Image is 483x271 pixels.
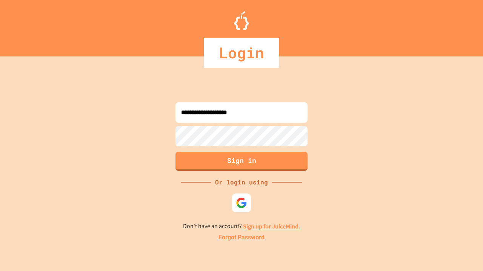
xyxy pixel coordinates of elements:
a: Forgot Password [218,233,265,242]
img: google-icon.svg [236,197,247,209]
div: Or login using [211,178,272,187]
a: Sign up for JuiceMind. [243,222,300,230]
iframe: chat widget [451,241,475,263]
img: Logo.svg [234,11,249,30]
iframe: chat widget [420,208,475,240]
button: Sign in [175,152,308,171]
div: Login [204,38,279,68]
p: Don't have an account? [183,222,300,231]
